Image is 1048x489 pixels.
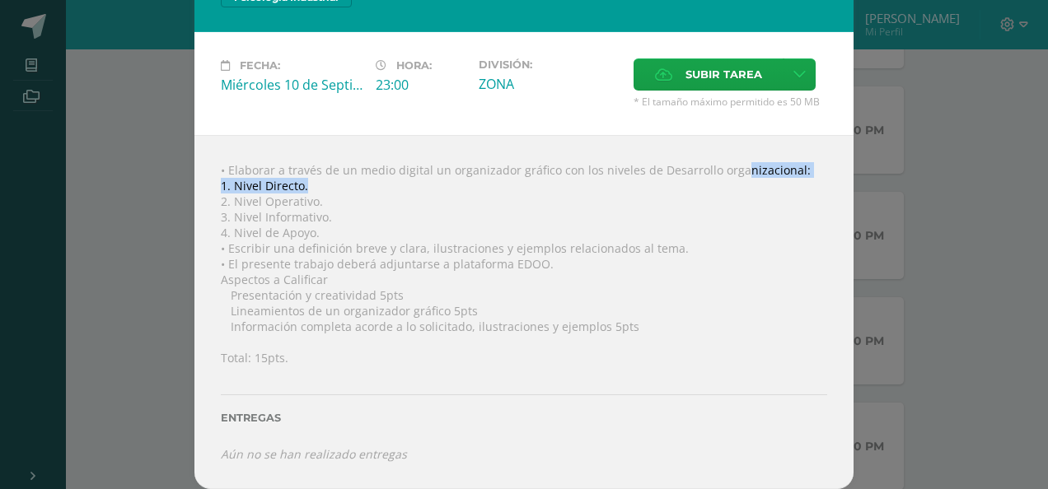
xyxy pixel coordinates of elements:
[479,58,620,71] label: División:
[396,59,432,72] span: Hora:
[479,75,620,93] div: ZONA
[221,446,407,462] i: Aún no se han realizado entregas
[194,135,854,489] div: • Elaborar a través de un medio digital un organizador gráfico con los niveles de Desarrollo orga...
[685,59,762,90] span: Subir tarea
[221,412,827,424] label: Entregas
[634,95,827,109] span: * El tamaño máximo permitido es 50 MB
[376,76,466,94] div: 23:00
[240,59,280,72] span: Fecha:
[221,76,363,94] div: Miércoles 10 de Septiembre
